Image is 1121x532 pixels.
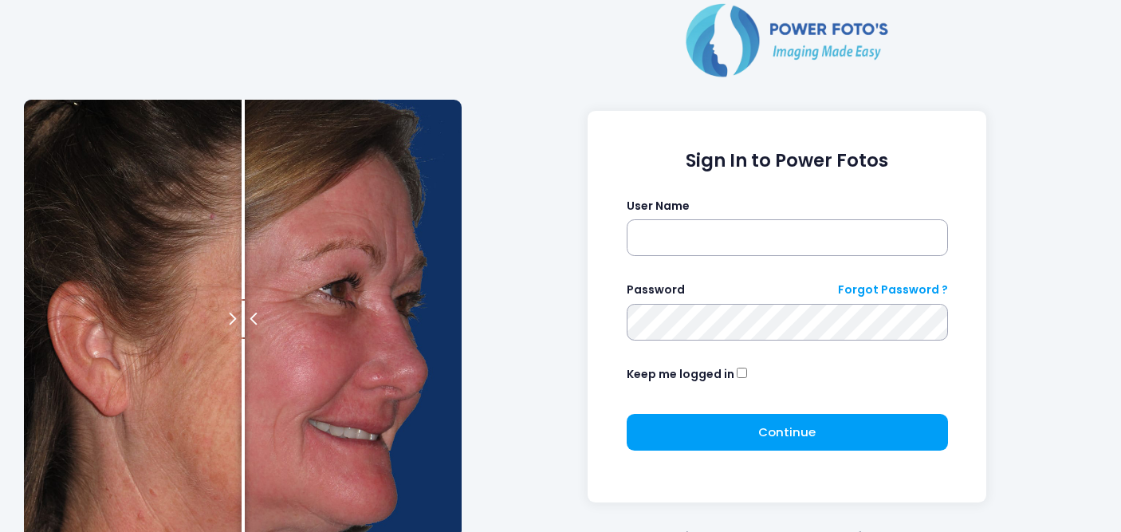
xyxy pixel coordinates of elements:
label: User Name [627,198,690,215]
h1: Sign In to Power Fotos [627,150,948,171]
a: Forgot Password ? [838,282,948,298]
label: Password [627,282,685,298]
button: Continue [627,414,948,451]
span: Continue [758,424,816,440]
label: Keep me logged in [627,366,734,383]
